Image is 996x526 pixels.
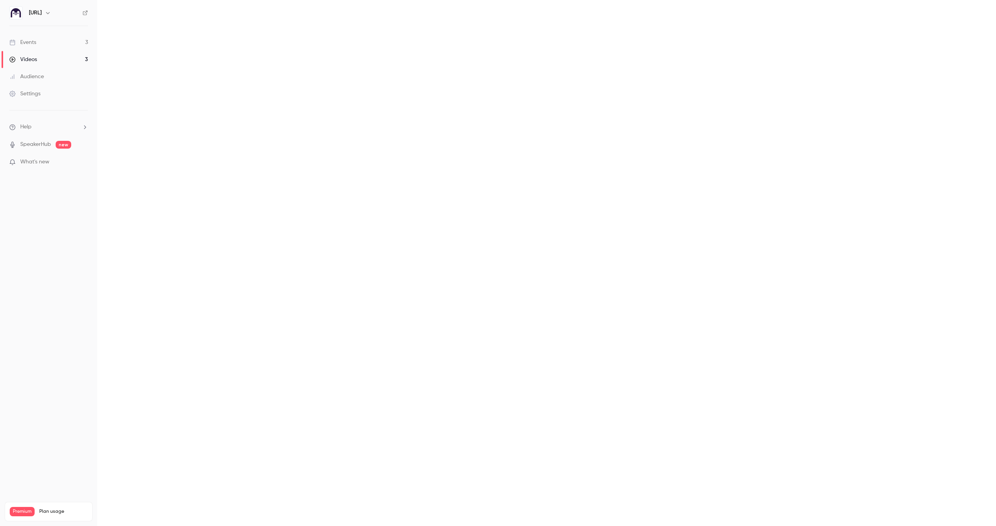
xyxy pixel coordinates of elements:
[20,140,51,149] a: SpeakerHub
[10,7,22,19] img: Ed.ai
[10,507,35,516] span: Premium
[9,73,44,81] div: Audience
[9,39,36,46] div: Events
[20,158,49,166] span: What's new
[9,123,88,131] li: help-dropdown-opener
[20,123,32,131] span: Help
[9,90,40,98] div: Settings
[9,56,37,63] div: Videos
[56,141,71,149] span: new
[29,9,42,17] h6: [URL]
[39,508,88,515] span: Plan usage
